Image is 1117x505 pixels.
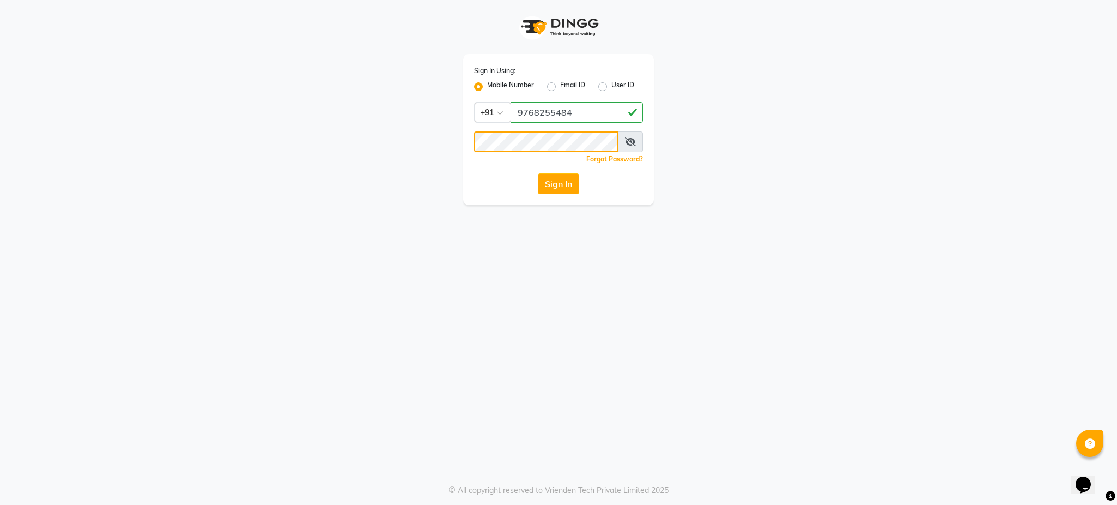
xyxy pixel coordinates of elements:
label: User ID [611,80,634,93]
label: Sign In Using: [474,66,515,76]
label: Email ID [560,80,585,93]
a: Forgot Password? [586,155,643,163]
input: Username [474,131,618,152]
iframe: chat widget [1071,461,1106,494]
button: Sign In [538,173,579,194]
label: Mobile Number [487,80,534,93]
img: logo1.svg [515,11,602,43]
input: Username [511,102,643,123]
